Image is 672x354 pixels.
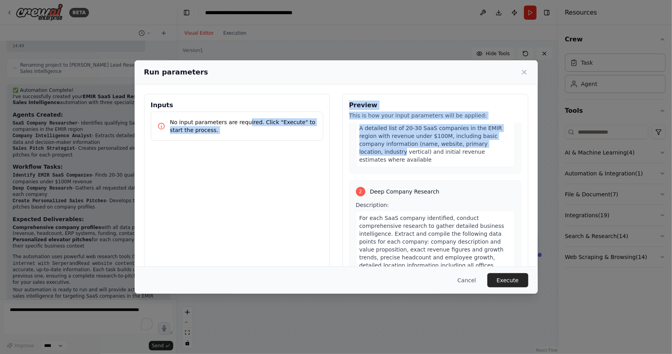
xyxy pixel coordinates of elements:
button: Cancel [451,273,482,287]
div: 2 [356,187,365,196]
p: No input parameters are required. Click "Execute" to start the process. [170,118,317,134]
span: Description: [356,202,389,208]
button: Execute [487,273,528,287]
span: For each SaaS company identified, conduct comprehensive research to gather detailed business inte... [359,215,509,308]
span: Deep Company Research [370,188,440,196]
h3: Preview [349,101,522,110]
p: This is how your input parameters will be applied: [349,112,522,119]
h3: Inputs [151,101,323,110]
span: A detailed list of 20-30 SaaS companies in the EMIR region with revenue under $100M, including ba... [359,125,502,163]
h2: Run parameters [144,67,208,78]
